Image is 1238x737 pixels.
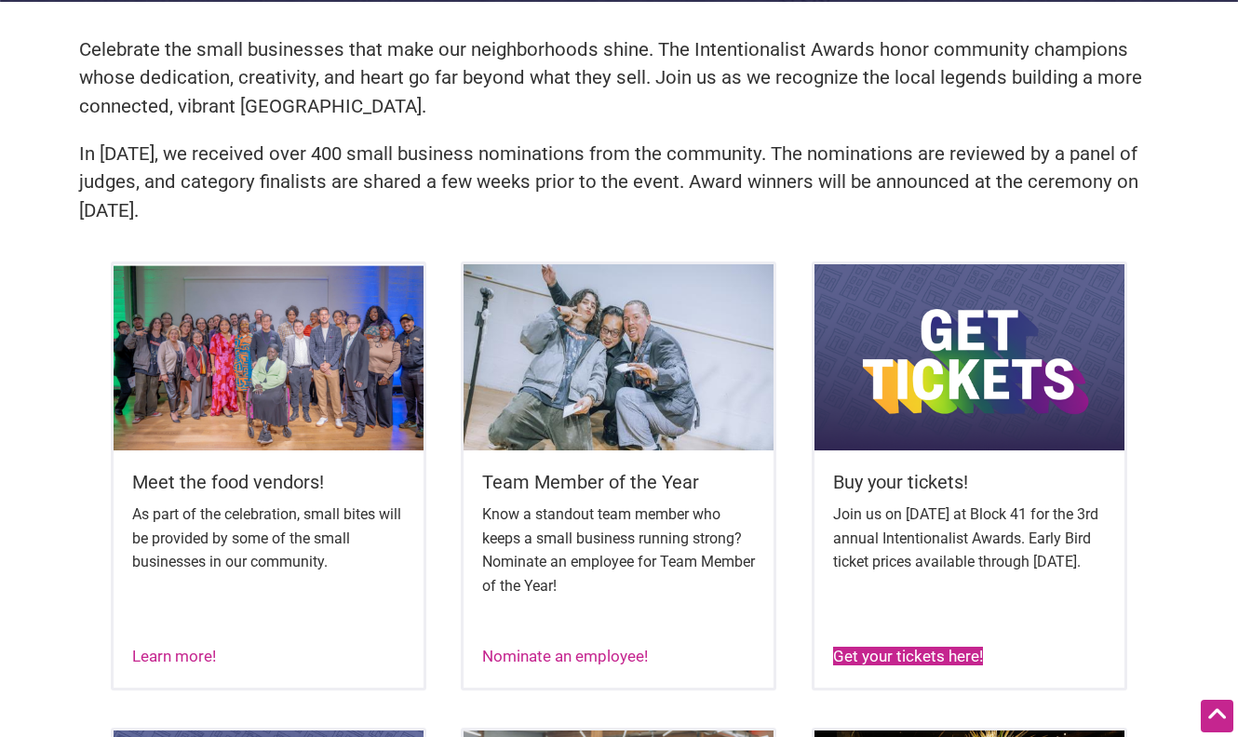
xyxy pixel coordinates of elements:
a: Get your tickets here! [833,647,983,665]
p: Celebrate the small businesses that make our neighborhoods shine. The Intentionalist Awards honor... [79,35,1159,121]
p: As part of the celebration, small bites will be provided by some of the small businesses in our c... [132,502,405,574]
a: Learn more! [132,647,216,665]
h5: Buy your tickets! [833,469,1106,495]
h5: Team Member of the Year [482,469,755,495]
p: Know a standout team member who keeps a small business running strong? Nominate an employee for T... [482,502,755,597]
a: Nominate an employee! [482,647,648,665]
div: Scroll Back to Top [1201,700,1233,732]
h5: Meet the food vendors! [132,469,405,495]
p: In [DATE], we received over 400 small business nominations from the community. The nominations ar... [79,140,1159,225]
p: Join us on [DATE] at Block 41 for the 3rd annual Intentionalist Awards. Early Bird ticket prices ... [833,502,1106,574]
